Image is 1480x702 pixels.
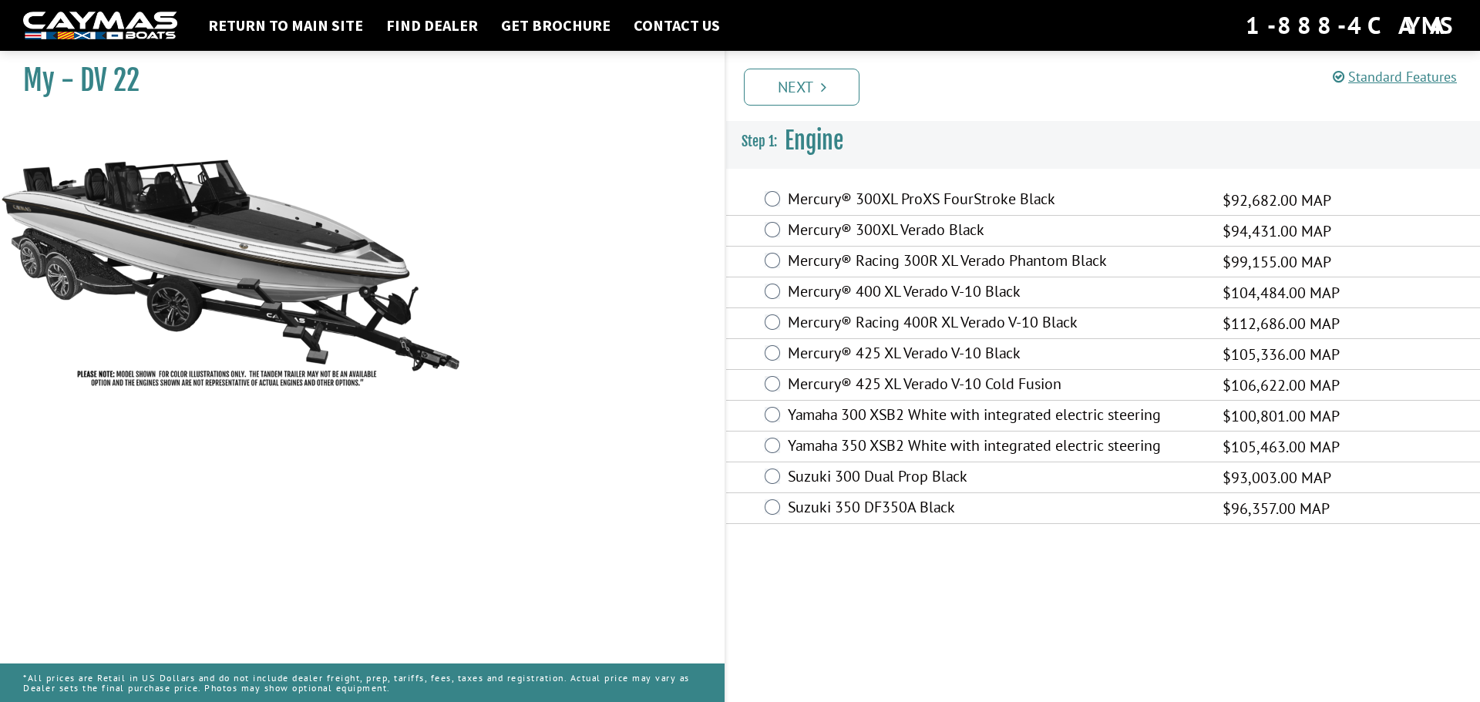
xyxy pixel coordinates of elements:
span: $105,336.00 MAP [1223,343,1340,366]
label: Yamaha 350 XSB2 White with integrated electric steering [788,436,1203,458]
span: $99,155.00 MAP [1223,250,1331,274]
p: *All prices are Retail in US Dollars and do not include dealer freight, prep, tariffs, fees, taxe... [23,665,701,700]
a: Get Brochure [493,15,618,35]
label: Mercury® 425 XL Verado V-10 Cold Fusion [788,375,1203,397]
a: Find Dealer [378,15,486,35]
label: Mercury® 300XL Verado Black [788,220,1203,243]
span: $112,686.00 MAP [1223,312,1340,335]
h3: Engine [726,113,1480,170]
span: $94,431.00 MAP [1223,220,1331,243]
a: Standard Features [1333,68,1457,86]
span: $106,622.00 MAP [1223,374,1340,397]
span: $105,463.00 MAP [1223,435,1340,458]
span: $96,357.00 MAP [1223,497,1330,520]
label: Mercury® Racing 400R XL Verado V-10 Black [788,313,1203,335]
a: Return to main site [200,15,371,35]
span: $92,682.00 MAP [1223,189,1331,212]
span: $100,801.00 MAP [1223,405,1340,428]
a: Contact Us [626,15,728,35]
div: 1-888-4CAYMAS [1246,8,1457,42]
label: Suzuki 350 DF350A Black [788,498,1203,520]
label: Mercury® 400 XL Verado V-10 Black [788,282,1203,304]
label: Mercury® 300XL ProXS FourStroke Black [788,190,1203,212]
label: Yamaha 300 XSB2 White with integrated electric steering [788,405,1203,428]
a: Next [744,69,859,106]
ul: Pagination [740,66,1480,106]
span: $93,003.00 MAP [1223,466,1331,489]
h1: My - DV 22 [23,63,686,98]
span: $104,484.00 MAP [1223,281,1340,304]
label: Mercury® Racing 300R XL Verado Phantom Black [788,251,1203,274]
img: white-logo-c9c8dbefe5ff5ceceb0f0178aa75bf4bb51f6bca0971e226c86eb53dfe498488.png [23,12,177,40]
label: Suzuki 300 Dual Prop Black [788,467,1203,489]
label: Mercury® 425 XL Verado V-10 Black [788,344,1203,366]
